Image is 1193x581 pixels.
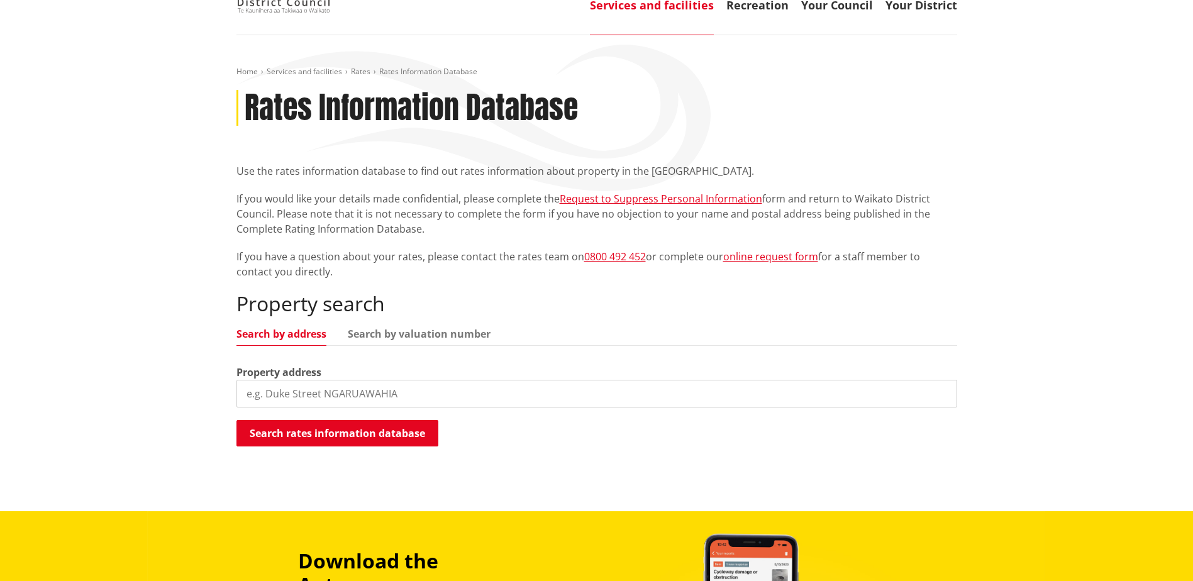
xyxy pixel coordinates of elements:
[236,292,957,316] h2: Property search
[245,90,578,126] h1: Rates Information Database
[236,249,957,279] p: If you have a question about your rates, please contact the rates team on or complete our for a s...
[236,420,438,446] button: Search rates information database
[236,66,258,77] a: Home
[379,66,477,77] span: Rates Information Database
[1135,528,1180,573] iframe: Messenger Launcher
[348,329,491,339] a: Search by valuation number
[584,250,646,263] a: 0800 492 452
[560,192,762,206] a: Request to Suppress Personal Information
[723,250,818,263] a: online request form
[236,380,957,407] input: e.g. Duke Street NGARUAWAHIA
[236,191,957,236] p: If you would like your details made confidential, please complete the form and return to Waikato ...
[236,365,321,380] label: Property address
[351,66,370,77] a: Rates
[236,329,326,339] a: Search by address
[236,163,957,179] p: Use the rates information database to find out rates information about property in the [GEOGRAPHI...
[236,67,957,77] nav: breadcrumb
[267,66,342,77] a: Services and facilities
